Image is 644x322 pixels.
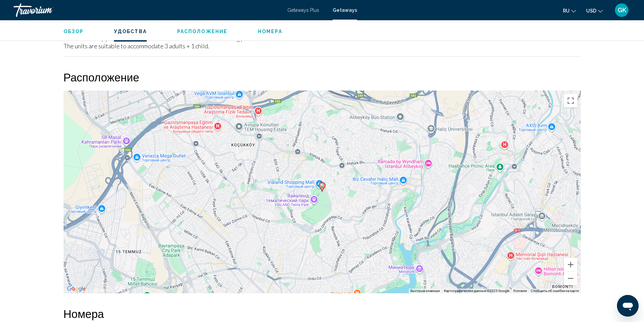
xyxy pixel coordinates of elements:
a: Сообщить об ошибке на карте [531,289,579,293]
button: Расположение [177,28,228,34]
button: Change language [563,6,576,16]
a: Getaways [333,7,357,13]
span: Номера [258,29,282,34]
button: Обзор [64,28,84,34]
a: Getaways Plus [287,7,319,13]
span: USD [586,8,596,14]
span: Картографические данные ©2025 Google [444,289,509,293]
a: Travorium [14,3,281,17]
h2: Расположение [64,70,581,84]
button: Удобства [114,28,147,34]
span: Расположение [177,29,228,34]
button: Уменьшить [564,272,577,285]
button: User Menu [613,3,630,17]
span: GK [618,7,626,14]
button: Включить полноэкранный режим [564,94,577,107]
button: Change currency [586,6,603,16]
iframe: Кнопка запуска окна обмена сообщениями [617,295,639,317]
button: Быстрые клавиши [410,289,440,293]
span: Удобства [114,29,147,34]
span: ru [563,8,570,14]
h2: Номера [64,307,581,320]
button: Увеличить [564,258,577,271]
button: Номера [258,28,282,34]
a: Условия [513,289,527,293]
img: Google [65,284,88,293]
span: Обзор [64,29,84,34]
a: Открыть эту область в Google Картах (в новом окне) [65,284,88,293]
